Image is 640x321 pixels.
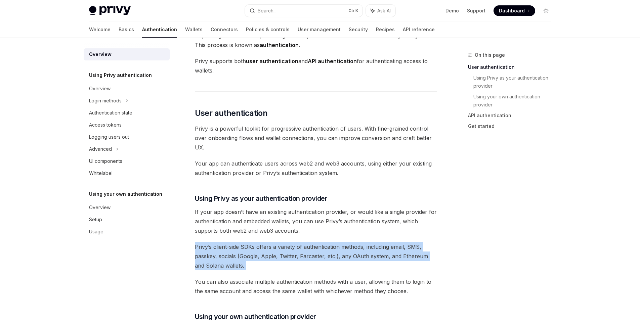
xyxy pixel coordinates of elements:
a: Basics [119,21,134,38]
a: API authentication [468,110,557,121]
button: Ask AI [366,5,395,17]
span: Ask AI [377,7,391,14]
a: Access tokens [84,119,170,131]
a: Using Privy as your authentication provider [473,73,557,91]
a: Support [467,7,485,14]
a: Overview [84,201,170,214]
h5: Using your own authentication [89,190,162,198]
a: Usage [84,226,170,238]
a: Authentication state [84,107,170,119]
a: Policies & controls [246,21,290,38]
span: User authentication [195,108,268,119]
a: Authentication [142,21,177,38]
div: Advanced [89,145,112,153]
div: Usage [89,228,103,236]
strong: authentication [260,42,299,48]
div: Overview [89,203,111,212]
div: Setup [89,216,102,224]
span: If your app doesn’t have an existing authentication provider, or would like a single provider for... [195,207,437,235]
a: Security [349,21,368,38]
div: UI components [89,157,122,165]
img: light logo [89,6,131,15]
div: Overview [89,50,112,58]
span: Privy supports both and for authenticating access to wallets. [195,56,437,75]
a: Whitelabel [84,167,170,179]
a: Overview [84,83,170,95]
a: API reference [403,21,435,38]
span: Privy is a powerful toolkit for progressive authentication of users. With fine-grained control ov... [195,124,437,152]
strong: API authentication [308,58,357,64]
a: Recipes [376,21,395,38]
span: Privy’s client-side SDKs offers a variety of authentication methods, including email, SMS, passke... [195,242,437,270]
a: Wallets [185,21,203,38]
span: Ctrl K [348,8,358,13]
span: You can also associate multiple authentication methods with a user, allowing them to login to the... [195,277,437,296]
strong: user authentication [246,58,298,64]
span: Using Privy as your authentication provider [195,194,328,203]
div: Access tokens [89,121,122,129]
a: UI components [84,155,170,167]
a: Connectors [211,21,238,38]
a: Dashboard [494,5,535,16]
a: Welcome [89,21,111,38]
a: Using your own authentication provider [473,91,557,110]
a: Setup [84,214,170,226]
div: Overview [89,85,111,93]
a: User management [298,21,341,38]
div: Whitelabel [89,169,113,177]
div: Authentication state [89,109,132,117]
a: Logging users out [84,131,170,143]
a: User authentication [468,62,557,73]
a: Demo [445,7,459,14]
h5: Using Privy authentication [89,71,152,79]
div: Login methods [89,97,122,105]
a: Get started [468,121,557,132]
a: Overview [84,48,170,60]
button: Search...CtrlK [245,5,362,17]
div: Logging users out [89,133,129,141]
span: Dashboard [499,7,525,14]
span: On this page [475,51,505,59]
span: Your app can authenticate users across web2 and web3 accounts, using either your existing authent... [195,159,437,178]
div: Search... [258,7,276,15]
button: Toggle dark mode [541,5,551,16]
